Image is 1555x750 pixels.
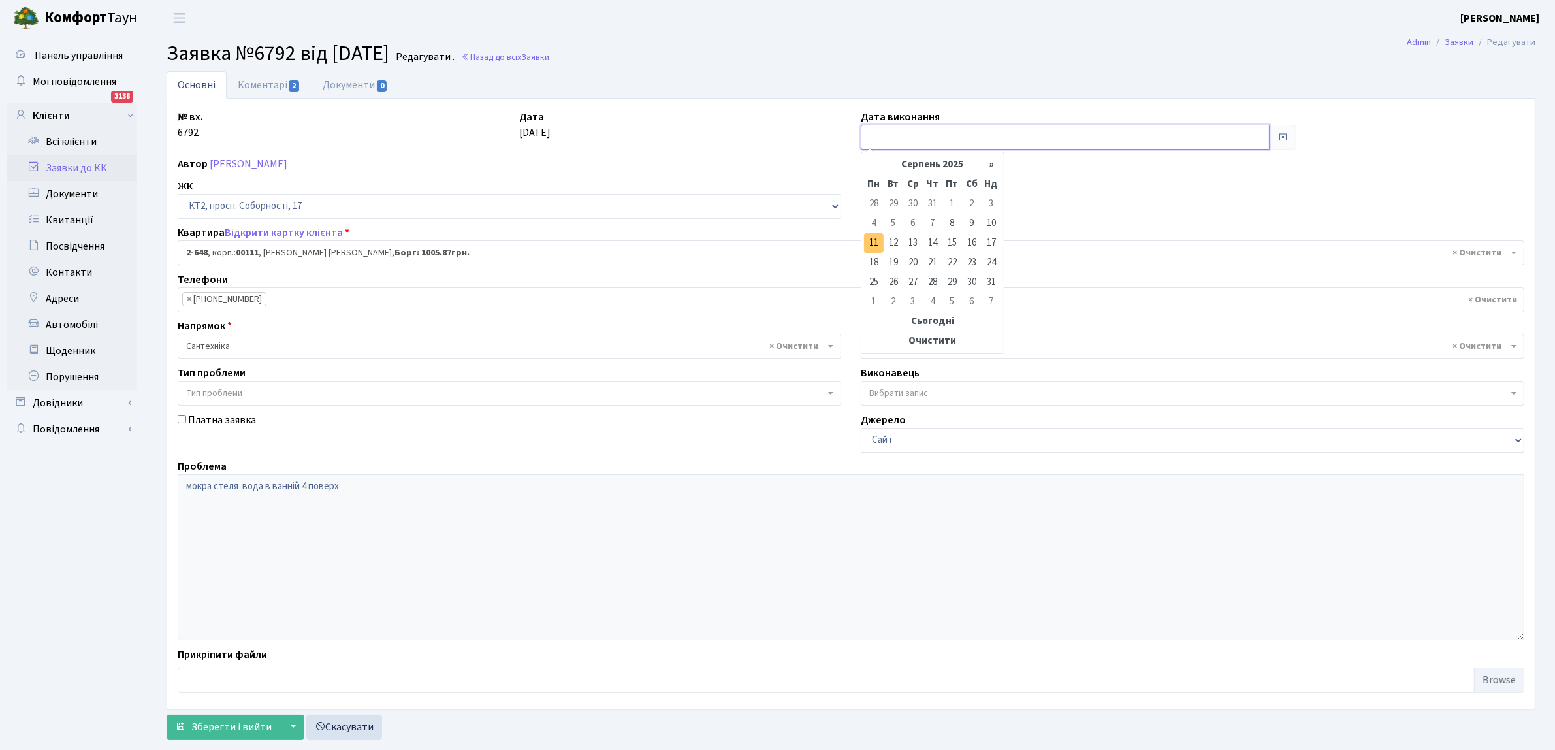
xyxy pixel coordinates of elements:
td: 4 [923,292,942,312]
a: Документи [7,181,137,207]
td: 15 [942,233,962,253]
a: Всі клієнти [7,129,137,155]
td: 3 [903,292,923,312]
th: Чт [923,174,942,194]
a: Документи [312,71,399,99]
td: 13 [903,233,923,253]
td: 22 [942,253,962,272]
td: 30 [962,272,982,292]
td: 28 [864,194,884,214]
a: [PERSON_NAME] [210,157,287,171]
div: 3138 [111,91,133,103]
td: 24 [982,253,1001,272]
span: 0 [377,80,387,92]
label: Виконавець [861,365,920,381]
label: Дата виконання [861,109,940,125]
label: ЖК [178,178,193,194]
nav: breadcrumb [1387,29,1555,56]
span: Тип проблеми [186,387,242,400]
button: Зберегти і вийти [167,715,280,740]
a: Заявки [1445,35,1473,49]
a: Відкрити картку клієнта [225,225,343,240]
span: Зберегти і вийти [191,720,272,734]
th: Очистити [864,331,1001,351]
a: Назад до всіхЗаявки [461,51,549,63]
li: (067) 632-64-68 [182,292,266,306]
span: Видалити всі елементи [1452,340,1501,353]
td: 29 [884,194,903,214]
label: Дата [519,109,544,125]
a: Заявки до КК [7,155,137,181]
a: Повідомлення [7,416,137,442]
td: 19 [884,253,903,272]
a: Порушення [7,364,137,390]
td: 21 [923,253,942,272]
b: Борг: 1005.87грн. [394,246,470,259]
span: Таун [44,7,137,29]
td: 5 [942,292,962,312]
th: Ср [903,174,923,194]
td: 7 [923,214,942,233]
a: Посвідчення [7,233,137,259]
th: » [982,155,1001,174]
span: Видалити всі елементи [1468,293,1517,306]
a: Мої повідомлення3138 [7,69,137,95]
label: Квартира [178,225,349,240]
label: Тип проблеми [178,365,246,381]
th: Нд [982,174,1001,194]
span: Заявки [521,51,549,63]
button: Переключити навігацію [163,7,196,29]
label: Проблема [178,459,227,474]
td: 12 [884,233,903,253]
td: 4 [864,214,884,233]
th: Сьогодні [864,312,1001,331]
td: 31 [982,272,1001,292]
a: Квитанції [7,207,137,233]
th: Пт [942,174,962,194]
td: 6 [962,292,982,312]
span: × [187,293,191,306]
li: Редагувати [1473,35,1535,50]
label: Платна заявка [188,412,256,428]
td: 10 [982,214,1001,233]
a: Автомобілі [7,312,137,338]
b: Комфорт [44,7,107,28]
a: Контакти [7,259,137,285]
span: Тихонов М.М. [861,334,1524,359]
th: Пн [864,174,884,194]
span: Сантехніка [178,334,841,359]
label: Напрямок [178,318,232,334]
td: 17 [982,233,1001,253]
b: [PERSON_NAME] [1460,11,1539,25]
a: Довідники [7,390,137,416]
th: Серпень 2025 [884,155,982,174]
a: Щоденник [7,338,137,364]
td: 2 [962,194,982,214]
td: 3 [982,194,1001,214]
th: Вт [884,174,903,194]
a: Основні [167,71,227,99]
a: Коментарі [227,71,312,99]
label: Прикріпити файли [178,647,267,662]
td: 28 [923,272,942,292]
th: Сб [962,174,982,194]
td: 16 [962,233,982,253]
label: Джерело [861,412,906,428]
td: 31 [923,194,942,214]
td: 18 [864,253,884,272]
img: logo.png [13,5,39,31]
a: Клієнти [7,103,137,129]
a: Скасувати [306,715,382,740]
span: 2 [289,80,299,92]
td: 26 [884,272,903,292]
b: 00111 [236,246,259,259]
td: 7 [982,292,1001,312]
td: 14 [923,233,942,253]
small: Редагувати . [393,51,455,63]
a: Адреси [7,285,137,312]
span: Видалити всі елементи [1452,246,1501,259]
label: № вх. [178,109,203,125]
span: Тихонов М.М. [869,340,1508,353]
label: Автор [178,156,208,172]
td: 1 [864,292,884,312]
